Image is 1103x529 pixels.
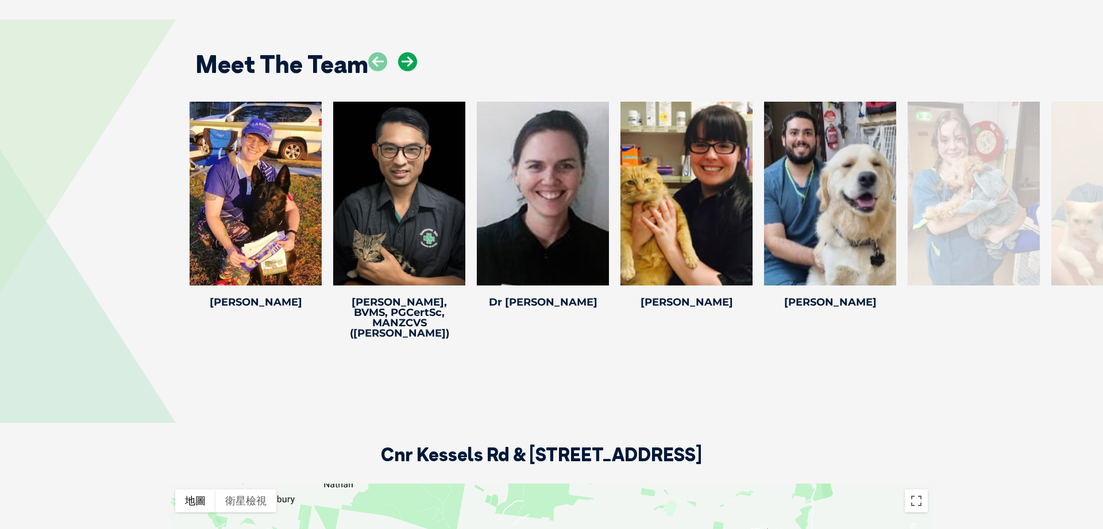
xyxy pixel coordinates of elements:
[195,52,368,76] h2: Meet The Team
[333,297,465,338] h4: [PERSON_NAME], BVMS, PGCertSc, MANZCVS ([PERSON_NAME])
[764,297,896,307] h4: [PERSON_NAME]
[620,297,753,307] h4: [PERSON_NAME]
[175,489,215,512] button: 顯示街道地圖
[190,297,322,307] h4: [PERSON_NAME]
[381,445,702,484] h2: Cnr Kessels Rd & [STREET_ADDRESS]
[215,489,276,512] button: 顯示衛星圖
[477,297,609,307] h4: Dr [PERSON_NAME]
[905,489,928,512] button: 切換全螢幕檢視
